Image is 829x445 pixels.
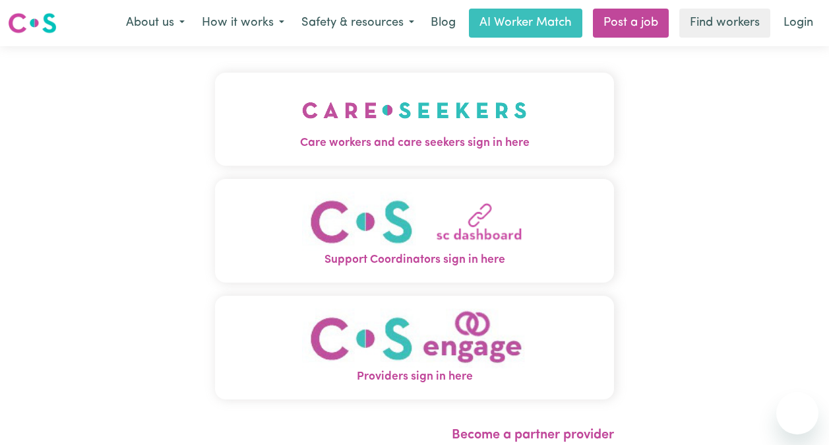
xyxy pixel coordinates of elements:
[452,428,614,442] a: Become a partner provider
[215,73,614,165] button: Care workers and care seekers sign in here
[215,252,614,269] span: Support Coordinators sign in here
[776,9,821,38] a: Login
[215,178,614,282] button: Support Coordinators sign in here
[193,9,293,37] button: How it works
[423,9,464,38] a: Blog
[293,9,423,37] button: Safety & resources
[215,295,614,399] button: Providers sign in here
[679,9,770,38] a: Find workers
[215,368,614,386] span: Providers sign in here
[215,135,614,152] span: Care workers and care seekers sign in here
[469,9,582,38] a: AI Worker Match
[117,9,193,37] button: About us
[593,9,669,38] a: Post a job
[8,11,57,35] img: Careseekers logo
[8,8,57,38] a: Careseekers logo
[776,392,818,434] iframe: Button to launch messaging window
